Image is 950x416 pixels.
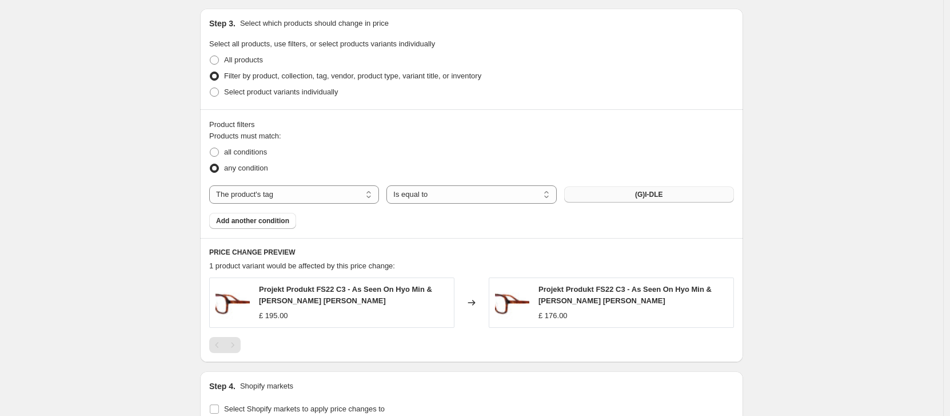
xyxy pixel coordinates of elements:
[240,381,293,392] p: Shopify markets
[209,119,734,130] div: Product filters
[215,286,250,320] img: projekt-produkt-fs22-c3-hd-1_80x.jpg
[209,381,235,392] h2: Step 4.
[259,311,288,320] span: £ 195.00
[224,148,267,156] span: all conditions
[209,337,241,353] nav: Pagination
[538,311,568,320] span: £ 176.00
[224,405,385,413] span: Select Shopify markets to apply price changes to
[224,164,268,172] span: any condition
[216,216,289,225] span: Add another condition
[224,72,481,80] span: Filter by product, collection, tag, vendor, product type, variant title, or inventory
[209,39,435,48] span: Select all products, use filters, or select products variants individually
[209,18,235,29] h2: Step 3.
[224,56,263,64] span: All products
[538,285,712,305] span: Projekt Produkt FS22 C3 - As Seen On Hyo Min & [PERSON_NAME] [PERSON_NAME]
[209,132,281,140] span: Products must match:
[209,262,395,270] span: 1 product variant would be affected by this price change:
[240,18,389,29] p: Select which products should change in price
[209,213,296,229] button: Add another condition
[635,190,663,199] span: (G)I-DLE
[209,248,734,257] h6: PRICE CHANGE PREVIEW
[564,187,734,203] button: (G)I-DLE
[224,88,338,96] span: Select product variants individually
[495,286,529,320] img: projekt-produkt-fs22-c3-hd-1_80x.jpg
[259,285,432,305] span: Projekt Produkt FS22 C3 - As Seen On Hyo Min & [PERSON_NAME] [PERSON_NAME]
